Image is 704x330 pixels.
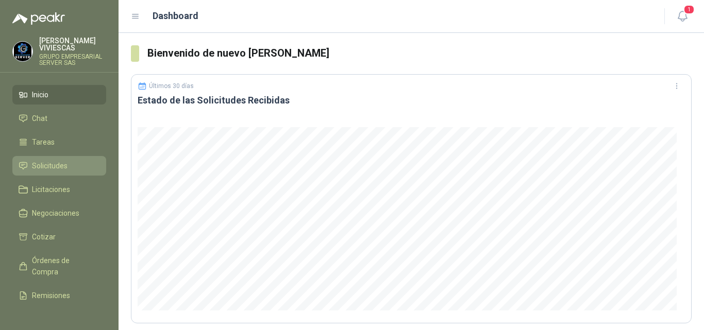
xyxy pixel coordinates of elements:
[12,286,106,305] a: Remisiones
[12,85,106,105] a: Inicio
[32,207,79,219] span: Negociaciones
[32,136,55,148] span: Tareas
[138,94,685,107] h3: Estado de las Solicitudes Recibidas
[12,251,106,282] a: Órdenes de Compra
[683,5,695,14] span: 1
[12,203,106,223] a: Negociaciones
[32,255,96,277] span: Órdenes de Compra
[12,156,106,176] a: Solicitudes
[147,45,692,61] h3: Bienvenido de nuevo [PERSON_NAME]
[32,184,70,195] span: Licitaciones
[673,7,692,26] button: 1
[153,9,198,23] h1: Dashboard
[32,89,48,100] span: Inicio
[39,54,106,66] p: GRUPO EMPRESARIAL SERVER SAS
[149,82,194,90] p: Últimos 30 días
[12,227,106,247] a: Cotizar
[12,132,106,152] a: Tareas
[32,231,56,242] span: Cotizar
[12,109,106,128] a: Chat
[32,160,68,171] span: Solicitudes
[39,37,106,51] p: [PERSON_NAME] VIVIESCAS
[32,113,47,124] span: Chat
[12,180,106,199] a: Licitaciones
[32,290,70,301] span: Remisiones
[13,42,32,61] img: Company Logo
[12,12,65,25] img: Logo peakr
